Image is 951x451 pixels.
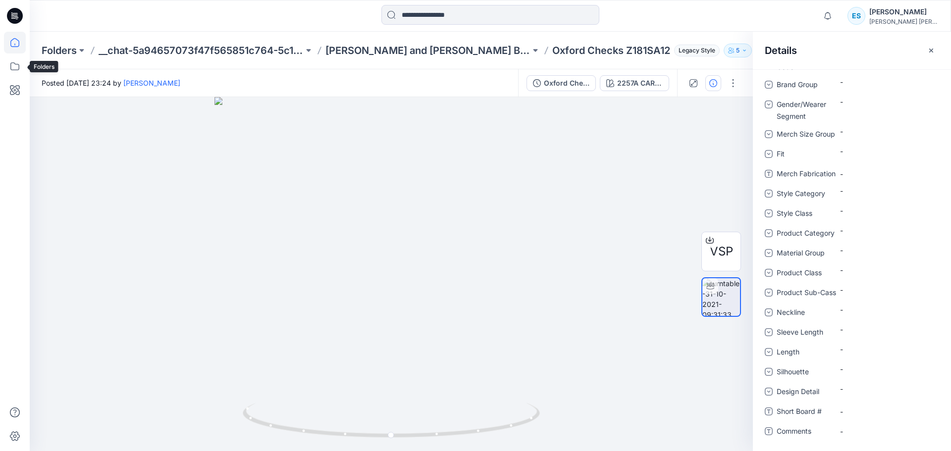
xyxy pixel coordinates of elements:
span: Product Class [777,267,836,281]
span: Style Class [777,207,836,221]
div: - [840,364,939,374]
span: - [840,406,939,417]
span: Comments [777,425,836,439]
button: Details [705,75,721,91]
span: Fit [777,148,836,162]
span: Brand Group [777,79,836,93]
span: Length [777,346,836,360]
span: Legacy Style [674,45,720,56]
p: Oxford Checks Z181SA12 [552,44,670,57]
span: Style Category [777,188,836,201]
a: Folders [42,44,77,57]
div: - [840,265,939,275]
a: __chat-5a94657073f47f565851c764-5c17ba8f8a0e0e62b1b82ea3 [99,44,304,57]
span: VSP [710,243,733,260]
div: - [840,384,939,394]
span: Silhouette [777,366,836,380]
span: - [840,426,939,437]
div: Oxford Checks Z181SA12 [544,78,589,89]
span: Merch Size Group [777,128,836,142]
div: - [840,324,939,335]
span: Gender/Wearer Segment [777,99,836,122]
span: - [840,169,939,179]
div: - [840,205,939,216]
button: Legacy Style [670,44,720,57]
div: - [840,225,939,236]
div: - [840,126,939,137]
span: Posted [DATE] 23:24 by [42,78,180,88]
div: 2257A CARNATION WHITE [617,78,663,89]
button: 5 [724,44,752,57]
img: turntable-31-10-2021-09:31:33 [702,278,740,316]
div: - [840,77,939,87]
button: Oxford Checks Z181SA12 [527,75,596,91]
span: Material Group [777,247,836,261]
div: - [840,97,939,107]
a: [PERSON_NAME] [123,79,180,87]
div: - [840,245,939,255]
div: [PERSON_NAME] [869,6,939,18]
span: Product Category [777,227,836,241]
p: 5 [736,45,740,56]
span: Product Sub-Cass [777,287,836,301]
div: - [840,146,939,156]
div: - [840,186,939,196]
span: Short Board # [777,405,836,419]
span: Sleeve Length [777,326,836,340]
div: - [840,304,939,315]
span: Neckline [777,306,836,320]
div: ES [847,7,865,25]
a: [PERSON_NAME] and [PERSON_NAME] Board [325,44,530,57]
div: - [840,344,939,354]
span: Merch Fabrication [777,168,836,182]
div: [PERSON_NAME] [PERSON_NAME] [869,18,939,25]
h2: Details [765,45,797,56]
span: Design Detail [777,386,836,400]
button: 2257A CARNATION WHITE [600,75,669,91]
div: - [840,285,939,295]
